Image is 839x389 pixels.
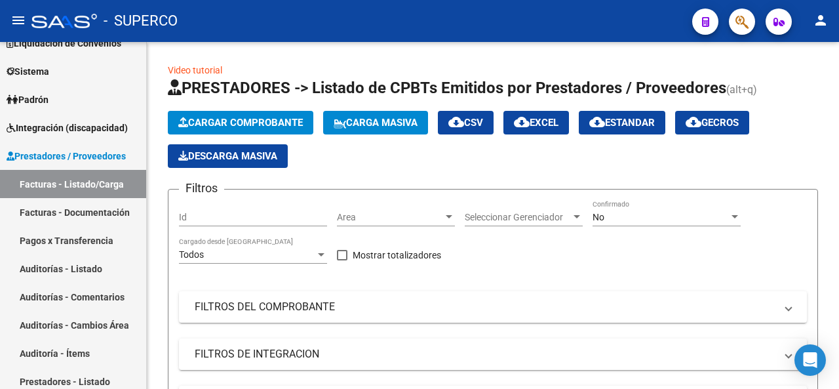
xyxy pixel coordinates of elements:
button: CSV [438,111,494,134]
span: Area [337,212,443,223]
span: Prestadores / Proveedores [7,149,126,163]
span: (alt+q) [726,83,757,96]
mat-icon: person [813,12,829,28]
button: Estandar [579,111,665,134]
span: CSV [448,117,483,129]
mat-icon: cloud_download [448,114,464,130]
span: Integración (discapacidad) [7,121,128,135]
button: Carga Masiva [323,111,428,134]
mat-panel-title: FILTROS DEL COMPROBANTE [195,300,775,314]
mat-expansion-panel-header: FILTROS DEL COMPROBANTE [179,291,807,323]
button: Descarga Masiva [168,144,288,168]
div: Open Intercom Messenger [794,344,826,376]
span: Liquidación de Convenios [7,36,121,51]
span: Gecros [686,117,739,129]
span: Seleccionar Gerenciador [465,212,571,223]
span: Padrón [7,92,49,107]
a: Video tutorial [168,65,222,75]
span: Todos [179,249,204,260]
mat-icon: cloud_download [686,114,701,130]
span: PRESTADORES -> Listado de CPBTs Emitidos por Prestadores / Proveedores [168,79,726,97]
mat-expansion-panel-header: FILTROS DE INTEGRACION [179,338,807,370]
button: EXCEL [503,111,569,134]
button: Cargar Comprobante [168,111,313,134]
span: Carga Masiva [334,117,418,129]
span: No [593,212,604,222]
span: - SUPERCO [104,7,178,35]
span: Mostrar totalizadores [353,247,441,263]
mat-icon: menu [10,12,26,28]
span: Sistema [7,64,49,79]
span: Cargar Comprobante [178,117,303,129]
app-download-masive: Descarga masiva de comprobantes (adjuntos) [168,144,288,168]
span: Estandar [589,117,655,129]
span: Descarga Masiva [178,150,277,162]
mat-icon: cloud_download [589,114,605,130]
mat-panel-title: FILTROS DE INTEGRACION [195,347,775,361]
mat-icon: cloud_download [514,114,530,130]
button: Gecros [675,111,749,134]
h3: Filtros [179,179,224,197]
span: EXCEL [514,117,558,129]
